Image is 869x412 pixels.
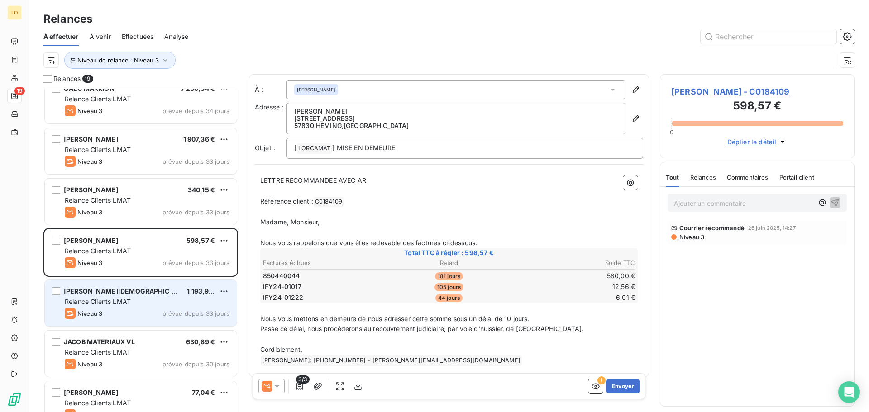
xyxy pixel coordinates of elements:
[701,29,836,44] input: Rechercher
[727,174,769,181] span: Commentaires
[183,135,215,143] span: 1 907,36 €
[64,52,176,69] button: Niveau de relance : Niveau 3
[162,259,229,266] span: prévue depuis 33 jours
[7,392,22,407] img: Logo LeanPay
[690,174,716,181] span: Relances
[670,128,673,136] span: 0
[53,74,81,83] span: Relances
[77,158,102,165] span: Niveau 3
[260,218,320,226] span: Madame, Monsieur,
[65,247,131,255] span: Relance Clients LMAT
[82,75,93,83] span: 19
[512,258,635,268] th: Solde TTC
[77,208,102,216] span: Niveau 3
[748,225,796,231] span: 26 juin 2025, 14:27
[297,86,335,93] span: [PERSON_NAME]
[64,135,118,143] span: [PERSON_NAME]
[679,224,745,232] span: Courrier recommandé
[64,287,191,295] span: [PERSON_NAME][DEMOGRAPHIC_DATA]
[727,137,777,147] span: Déplier le détail
[512,293,635,303] td: 6,01 €
[387,258,511,268] th: Retard
[77,310,102,317] span: Niveau 3
[162,360,229,368] span: prévue depuis 30 jours
[262,248,636,257] span: Total TTC à régler : 598,57 €
[512,282,635,292] td: 12,56 €
[65,95,131,103] span: Relance Clients LMAT
[7,5,22,20] div: LO
[186,338,215,346] span: 630,89 €
[725,137,790,147] button: Déplier le détail
[297,143,332,154] span: LORCAMAT
[838,381,860,403] div: Open Intercom Messenger
[671,85,843,98] span: [PERSON_NAME] - C0184109
[192,388,215,396] span: 77,04 €
[7,89,21,103] a: 19
[65,146,131,153] span: Relance Clients LMAT
[187,287,218,295] span: 1 193,91 €
[678,233,704,241] span: Niveau 3
[162,107,229,114] span: prévue depuis 34 jours
[186,237,215,244] span: 598,57 €
[260,197,313,205] span: Référence client :
[260,176,366,184] span: LETTRE RECOMMANDEE AVEC AR
[43,89,238,412] div: grid
[65,348,131,356] span: Relance Clients LMAT
[188,186,215,194] span: 340,15 €
[263,271,300,280] span: 850440044
[162,158,229,165] span: prévue depuis 33 jours
[65,298,131,305] span: Relance Clients LMAT
[294,115,617,122] p: [STREET_ADDRESS]
[162,208,229,216] span: prévue depuis 33 jours
[296,375,310,384] span: 3/3
[666,174,679,181] span: Tout
[77,259,102,266] span: Niveau 3
[779,174,814,181] span: Portail client
[255,85,286,94] label: À :
[260,346,302,353] span: Cordialement,
[512,271,635,281] td: 580,00 €
[65,399,131,407] span: Relance Clients LMAT
[64,237,118,244] span: [PERSON_NAME]
[294,144,296,152] span: [
[435,294,463,302] span: 44 jours
[77,360,102,368] span: Niveau 3
[43,32,79,41] span: À effectuer
[90,32,111,41] span: À venir
[260,325,583,332] span: Passé ce délai, nous procéderons au recouvrement judiciaire, par voie d'huissier, de [GEOGRAPHIC_...
[255,144,275,152] span: Objet :
[294,108,617,115] p: [PERSON_NAME]
[162,310,229,317] span: prévue depuis 33 jours
[43,11,92,27] h3: Relances
[77,107,102,114] span: Niveau 3
[606,379,640,393] button: Envoyer
[263,293,304,302] span: IFY24-01222
[164,32,188,41] span: Analyse
[263,258,386,268] th: Factures échues
[671,98,843,116] h3: 598,57 €
[14,87,25,95] span: 19
[294,122,617,129] p: 57830 HEMING , [GEOGRAPHIC_DATA]
[77,57,159,64] span: Niveau de relance : Niveau 3
[434,283,463,291] span: 105 jours
[260,239,477,246] span: Nous vous rappelons que vous êtes redevable des factures ci-dessous.
[263,282,302,291] span: IFY24-01017
[64,388,118,396] span: [PERSON_NAME]
[261,355,522,366] span: [PERSON_NAME]: [PHONE_NUMBER] - [PERSON_NAME][EMAIL_ADDRESS][DOMAIN_NAME]
[122,32,154,41] span: Effectuées
[64,186,118,194] span: [PERSON_NAME]
[65,196,131,204] span: Relance Clients LMAT
[255,103,283,111] span: Adresse :
[435,272,463,280] span: 181 jours
[314,197,344,207] span: C0184109
[332,144,395,152] span: ] MISE EN DEMEURE
[260,315,530,322] span: Nous vous mettons en demeure de nous adresser cette somme sous un délai de 10 jours.
[64,338,135,346] span: JACOB MATERIAUX VL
